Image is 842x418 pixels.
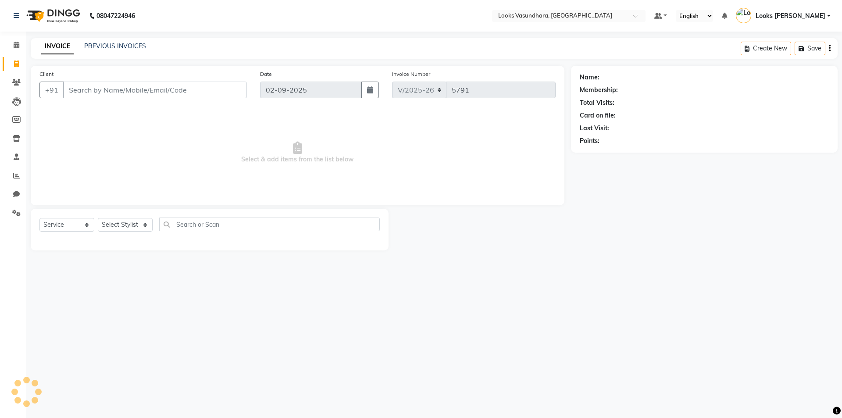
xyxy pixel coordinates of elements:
label: Date [260,70,272,78]
input: Search or Scan [159,218,380,231]
span: Looks [PERSON_NAME] [756,11,825,21]
a: PREVIOUS INVOICES [84,42,146,50]
div: Total Visits: [580,98,614,107]
b: 08047224946 [96,4,135,28]
span: Select & add items from the list below [39,109,556,196]
div: Card on file: [580,111,616,120]
button: Create New [741,42,791,55]
label: Client [39,70,54,78]
a: INVOICE [41,39,74,54]
div: Points: [580,136,599,146]
input: Search by Name/Mobile/Email/Code [63,82,247,98]
div: Name: [580,73,599,82]
button: Save [795,42,825,55]
button: +91 [39,82,64,98]
img: Looks Vasundhara GZB [736,8,751,23]
div: Last Visit: [580,124,609,133]
label: Invoice Number [392,70,430,78]
img: logo [22,4,82,28]
div: Membership: [580,86,618,95]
